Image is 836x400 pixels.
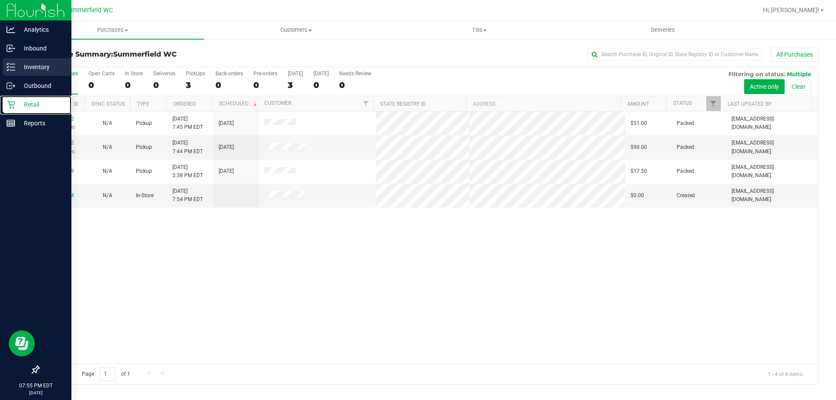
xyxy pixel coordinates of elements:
[219,167,234,175] span: [DATE]
[186,80,205,90] div: 3
[186,71,205,77] div: PickUps
[216,80,243,90] div: 0
[50,192,74,198] a: 11820964
[153,80,175,90] div: 0
[15,81,67,91] p: Outbound
[15,118,67,128] p: Reports
[103,120,112,126] span: Not Applicable
[313,80,329,90] div: 0
[7,81,15,90] inline-svg: Outbound
[728,101,772,107] a: Last Updated By
[103,167,112,175] button: N/A
[677,119,694,128] span: Packed
[288,80,303,90] div: 3
[253,71,277,77] div: Pre-orders
[15,24,67,35] p: Analytics
[136,119,152,128] span: Pickup
[787,71,811,77] span: Multiple
[339,71,371,77] div: Needs Review
[21,21,204,39] a: Purchases
[103,143,112,151] button: N/A
[673,100,692,106] a: Status
[731,187,813,204] span: [EMAIL_ADDRESS][DOMAIN_NAME]
[771,47,819,62] button: All Purchases
[125,71,143,77] div: In Store
[136,167,152,175] span: Pickup
[205,26,387,34] span: Customers
[731,115,813,131] span: [EMAIL_ADDRESS][DOMAIN_NAME]
[74,367,137,381] span: Page of 1
[113,50,177,58] span: Summerfield WC
[466,96,620,111] th: Address
[9,330,35,356] iframe: Resource center
[639,26,687,34] span: Deliveries
[15,99,67,110] p: Retail
[216,71,243,77] div: Back-orders
[630,143,647,151] span: $90.00
[136,192,154,200] span: In-Store
[388,26,570,34] span: Tills
[153,71,175,77] div: Deliveries
[7,44,15,53] inline-svg: Inbound
[627,101,649,107] a: Amount
[50,116,74,122] a: 11820872
[15,62,67,72] p: Inventory
[7,63,15,71] inline-svg: Inventory
[88,80,115,90] div: 0
[50,168,74,174] a: 11818239
[172,187,203,204] span: [DATE] 7:54 PM EDT
[100,367,115,381] input: 1
[4,390,67,396] p: [DATE]
[65,7,113,14] span: Summerfield WC
[731,163,813,180] span: [EMAIL_ADDRESS][DOMAIN_NAME]
[4,382,67,390] p: 07:55 PM EDT
[728,71,785,77] span: Filtering on status:
[172,139,203,155] span: [DATE] 7:44 PM EDT
[763,7,819,13] span: Hi, [PERSON_NAME]!
[571,21,755,39] a: Deliveries
[136,143,152,151] span: Pickup
[172,115,203,131] span: [DATE] 7:45 PM EDT
[88,71,115,77] div: Open Carts
[172,163,203,180] span: [DATE] 2:38 PM EDT
[103,192,112,200] button: N/A
[15,43,67,54] p: Inbound
[706,96,721,111] a: Filter
[173,101,196,107] a: Ordered
[388,21,571,39] a: Tills
[677,192,695,200] span: Created
[219,143,234,151] span: [DATE]
[339,80,371,90] div: 0
[313,71,329,77] div: [DATE]
[677,167,694,175] span: Packed
[359,96,373,111] a: Filter
[38,50,298,58] h3: Purchase Summary:
[264,100,291,106] a: Customer
[630,192,644,200] span: $0.00
[219,101,259,107] a: Scheduled
[588,48,762,61] input: Search Purchase ID, Original ID, State Registry ID or Customer Name...
[630,119,647,128] span: $51.00
[761,367,809,380] span: 1 - 4 of 4 items
[137,101,149,107] a: Type
[288,71,303,77] div: [DATE]
[786,79,811,94] button: Clear
[103,119,112,128] button: N/A
[380,101,426,107] a: State Registry ID
[253,80,277,90] div: 0
[7,100,15,109] inline-svg: Retail
[744,79,785,94] button: Active only
[103,144,112,150] span: Not Applicable
[630,167,647,175] span: $17.50
[125,80,143,90] div: 0
[103,168,112,174] span: Not Applicable
[91,101,125,107] a: Sync Status
[7,119,15,128] inline-svg: Reports
[677,143,694,151] span: Packed
[204,21,388,39] a: Customers
[731,139,813,155] span: [EMAIL_ADDRESS][DOMAIN_NAME]
[50,140,74,146] a: 11820892
[7,25,15,34] inline-svg: Analytics
[219,119,234,128] span: [DATE]
[103,192,112,198] span: Not Applicable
